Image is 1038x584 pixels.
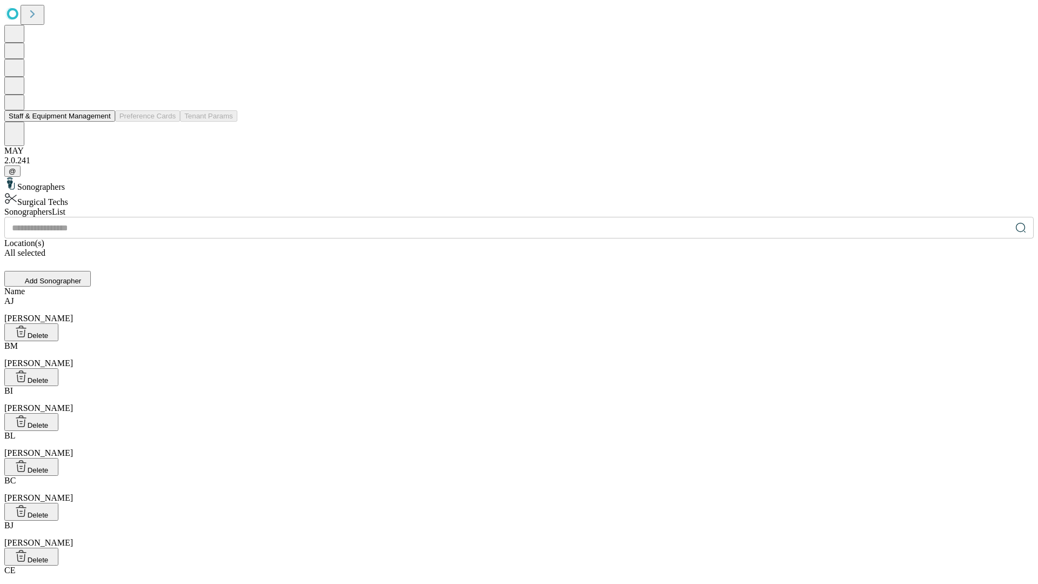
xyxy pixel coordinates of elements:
[4,476,16,485] span: BC
[4,156,1034,165] div: 2.0.241
[4,548,58,566] button: Delete
[180,110,237,122] button: Tenant Params
[4,192,1034,207] div: Surgical Techs
[4,431,15,440] span: BL
[4,287,1034,296] div: Name
[4,323,58,341] button: Delete
[4,110,115,122] button: Staff & Equipment Management
[4,386,13,395] span: BI
[28,376,49,384] span: Delete
[4,146,1034,156] div: MAY
[4,341,18,350] span: BM
[9,167,16,175] span: @
[28,331,49,340] span: Delete
[4,177,1034,192] div: Sonographers
[4,521,14,530] span: BJ
[4,165,21,177] button: @
[28,466,49,474] span: Delete
[25,277,81,285] span: Add Sonographer
[4,368,58,386] button: Delete
[28,421,49,429] span: Delete
[4,566,15,575] span: CE
[4,476,1034,503] div: [PERSON_NAME]
[4,431,1034,458] div: [PERSON_NAME]
[28,511,49,519] span: Delete
[4,296,1034,323] div: [PERSON_NAME]
[4,521,1034,548] div: [PERSON_NAME]
[4,503,58,521] button: Delete
[4,386,1034,413] div: [PERSON_NAME]
[4,458,58,476] button: Delete
[4,248,1034,258] div: All selected
[4,296,14,306] span: AJ
[4,207,1034,217] div: Sonographers List
[4,238,44,248] span: Location(s)
[4,271,91,287] button: Add Sonographer
[4,341,1034,368] div: [PERSON_NAME]
[4,413,58,431] button: Delete
[28,556,49,564] span: Delete
[115,110,180,122] button: Preference Cards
